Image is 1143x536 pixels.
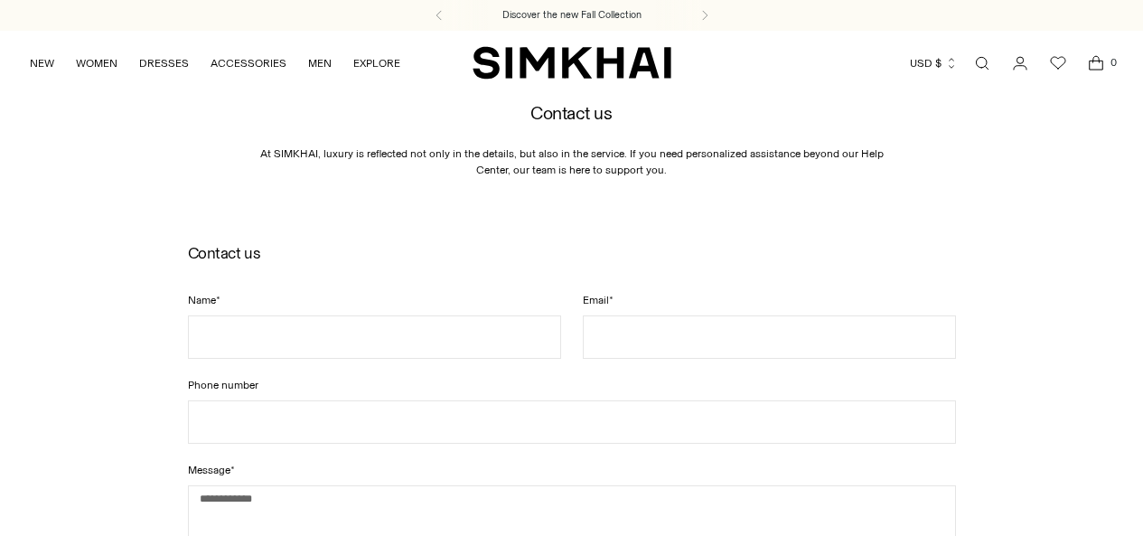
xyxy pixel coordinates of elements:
a: WOMEN [76,43,117,83]
span: 0 [1105,54,1121,71]
h2: Contact us [256,104,888,124]
a: DRESSES [139,43,189,83]
label: Email [583,292,956,308]
a: NEW [30,43,54,83]
label: Phone number [188,377,956,393]
a: Discover the new Fall Collection [502,8,642,23]
a: SIMKHAI [473,45,671,80]
a: Open search modal [964,45,1000,81]
button: USD $ [910,43,958,83]
a: Wishlist [1040,45,1076,81]
a: ACCESSORIES [211,43,286,83]
label: Name [188,292,561,308]
a: Open cart modal [1078,45,1114,81]
p: At SIMKHAI, luxury is reflected not only in the details, but also in the service. If you need per... [256,146,888,227]
a: MEN [308,43,332,83]
a: Go to the account page [1002,45,1038,81]
h2: Contact us [188,245,956,262]
label: Message [188,462,956,478]
a: EXPLORE [353,43,400,83]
